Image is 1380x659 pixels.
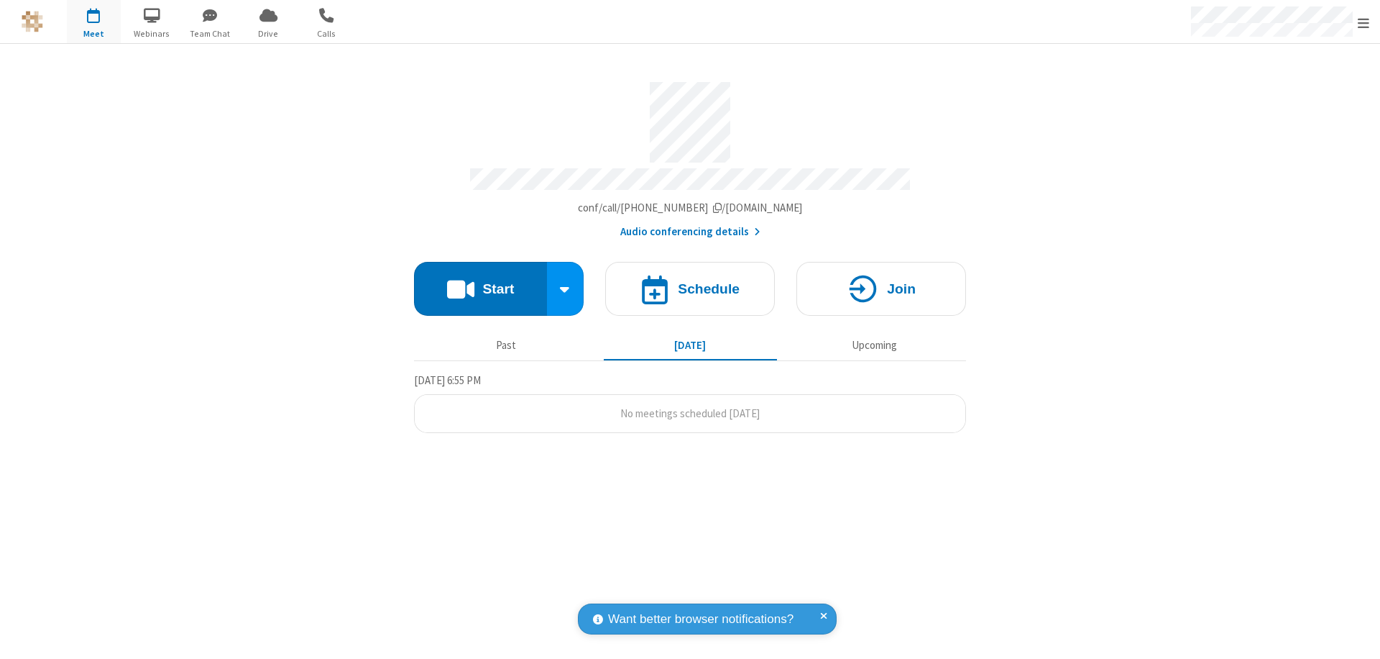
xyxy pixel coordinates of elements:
[1344,622,1369,649] iframe: Chat
[578,201,803,214] span: Copy my meeting room link
[605,262,775,316] button: Schedule
[608,610,793,629] span: Want better browser notifications?
[482,282,514,296] h4: Start
[125,27,179,40] span: Webinars
[604,332,777,359] button: [DATE]
[796,262,966,316] button: Join
[300,27,354,40] span: Calls
[620,224,760,240] button: Audio conferencing details
[414,372,966,434] section: Today's Meetings
[620,406,760,420] span: No meetings scheduled [DATE]
[241,27,295,40] span: Drive
[420,332,593,359] button: Past
[578,200,803,217] button: Copy my meeting room linkCopy my meeting room link
[414,262,547,316] button: Start
[67,27,121,40] span: Meet
[414,71,966,240] section: Account details
[414,373,481,387] span: [DATE] 6:55 PM
[788,332,961,359] button: Upcoming
[887,282,916,296] h4: Join
[547,262,584,316] div: Start conference options
[183,27,237,40] span: Team Chat
[678,282,740,296] h4: Schedule
[22,11,43,32] img: QA Selenium DO NOT DELETE OR CHANGE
